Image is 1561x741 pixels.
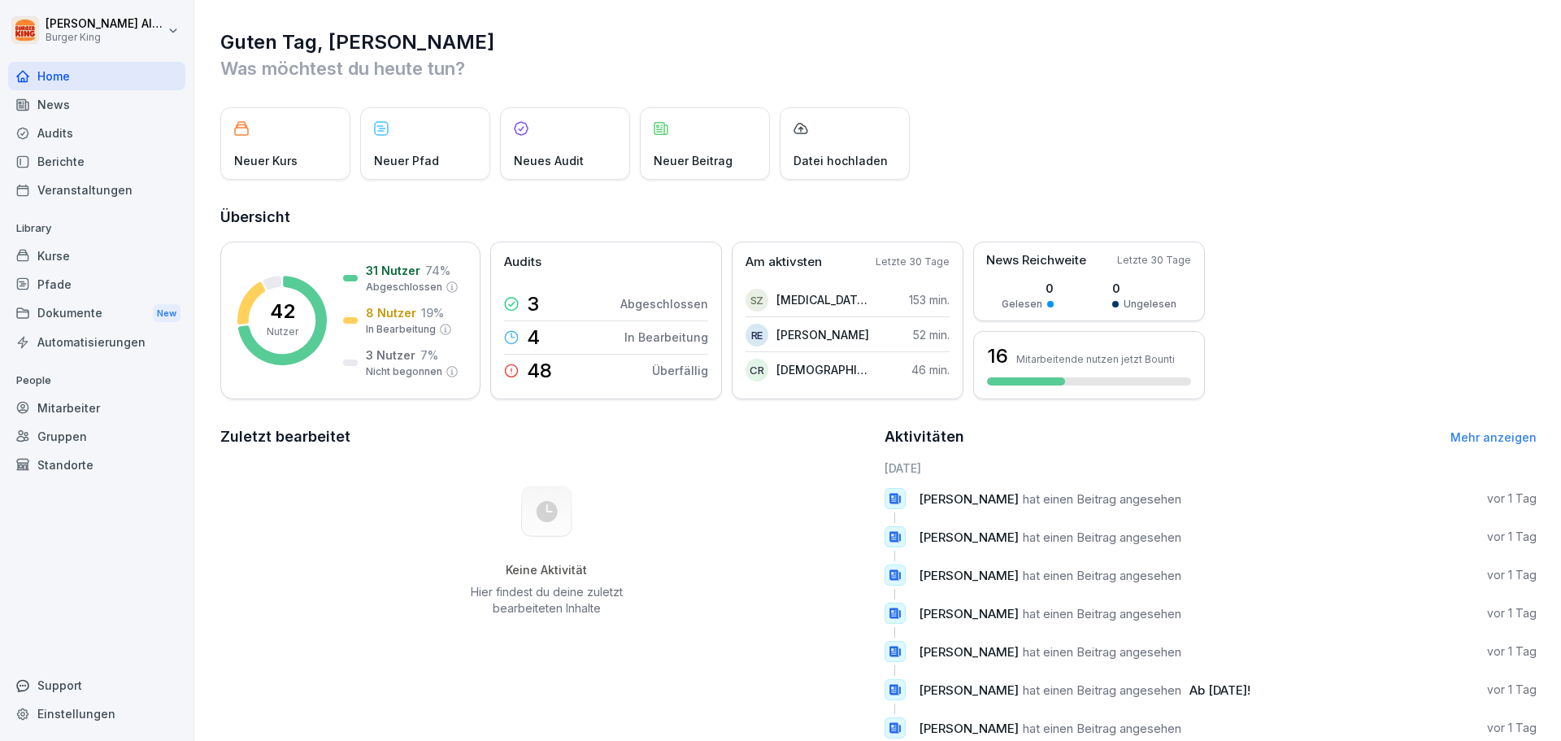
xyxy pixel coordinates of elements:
p: 3 Nutzer [366,347,415,364]
p: Burger King [46,32,164,43]
p: Letzte 30 Tage [876,255,950,269]
p: Was möchtest du heute tun? [220,55,1537,81]
p: 48 [527,361,552,381]
h2: Zuletzt bearbeitet [220,425,873,448]
a: Home [8,62,185,90]
p: Abgeschlossen [620,295,708,312]
h1: Guten Tag, [PERSON_NAME] [220,29,1537,55]
span: [PERSON_NAME] [919,606,1019,621]
p: vor 1 Tag [1487,720,1537,736]
a: Mitarbeiter [8,394,185,422]
a: Automatisierungen [8,328,185,356]
p: 31 Nutzer [366,262,420,279]
span: [PERSON_NAME] [919,682,1019,698]
span: [PERSON_NAME] [919,721,1019,736]
div: RE [746,324,768,347]
p: 19 % [421,304,444,321]
a: Einstellungen [8,700,185,728]
p: Neuer Kurs [234,152,298,169]
p: Neuer Pfad [374,152,439,169]
p: [DEMOGRAPHIC_DATA][PERSON_NAME] [776,361,870,378]
p: [PERSON_NAME] [776,326,869,343]
p: 8 Nutzer [366,304,416,321]
div: CR [746,359,768,381]
div: Support [8,671,185,700]
a: DokumenteNew [8,299,185,329]
p: Nicht begonnen [366,364,442,379]
p: 153 min. [909,291,950,308]
span: [PERSON_NAME] [919,530,1019,545]
a: Kurse [8,242,185,270]
div: SZ [746,289,768,312]
p: Abgeschlossen [366,280,442,294]
span: hat einen Beitrag angesehen [1023,530,1181,545]
a: Pfade [8,270,185,299]
a: Berichte [8,147,185,176]
p: 0 [1002,280,1054,297]
p: vor 1 Tag [1487,643,1537,660]
p: People [8,368,185,394]
p: Neuer Beitrag [654,152,733,169]
div: Dokumente [8,299,185,329]
p: vor 1 Tag [1487,490,1537,507]
p: 0 [1112,280,1176,297]
p: 74 % [425,262,450,279]
p: Hier findest du deine zuletzt bearbeiteten Inhalte [464,584,628,617]
p: Mitarbeitende nutzen jetzt Bounti [1016,353,1175,365]
p: 42 [270,302,295,321]
h2: Aktivitäten [885,425,964,448]
p: Datei hochladen [794,152,888,169]
p: Neues Audit [514,152,584,169]
span: [PERSON_NAME] [919,644,1019,660]
p: 4 [527,328,540,347]
span: hat einen Beitrag angesehen [1023,606,1181,621]
p: vor 1 Tag [1487,567,1537,583]
h5: Keine Aktivität [464,563,628,578]
span: hat einen Beitrag angesehen [1023,491,1181,507]
span: hat einen Beitrag angesehen [1023,568,1181,583]
span: hat einen Beitrag angesehen [1023,682,1181,698]
span: [PERSON_NAME] [919,568,1019,583]
p: [MEDICAL_DATA][PERSON_NAME] [PERSON_NAME] [776,291,870,308]
a: Veranstaltungen [8,176,185,204]
span: hat einen Beitrag angesehen [1023,644,1181,660]
h2: Übersicht [220,206,1537,229]
a: Mehr anzeigen [1450,430,1537,444]
p: Audits [504,253,541,272]
a: Gruppen [8,422,185,451]
p: [PERSON_NAME] Albakkour [46,17,164,31]
h6: [DATE] [885,460,1537,477]
p: Library [8,216,185,242]
p: Ungelesen [1124,297,1176,312]
p: 46 min. [911,361,950,378]
p: Überfällig [652,362,708,379]
p: 3 [527,294,539,314]
a: Standorte [8,451,185,479]
p: Letzte 30 Tage [1117,253,1191,268]
div: New [153,304,180,323]
span: [PERSON_NAME] [919,491,1019,507]
p: News Reichweite [986,251,1086,270]
p: In Bearbeitung [366,322,436,337]
p: In Bearbeitung [624,329,708,346]
p: 7 % [420,347,438,364]
a: Audits [8,119,185,147]
p: 52 min. [913,326,950,343]
h3: 16 [987,342,1008,370]
p: vor 1 Tag [1487,605,1537,621]
p: Am aktivsten [746,253,822,272]
a: News [8,90,185,119]
span: Ab [DATE]! [1189,682,1250,698]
